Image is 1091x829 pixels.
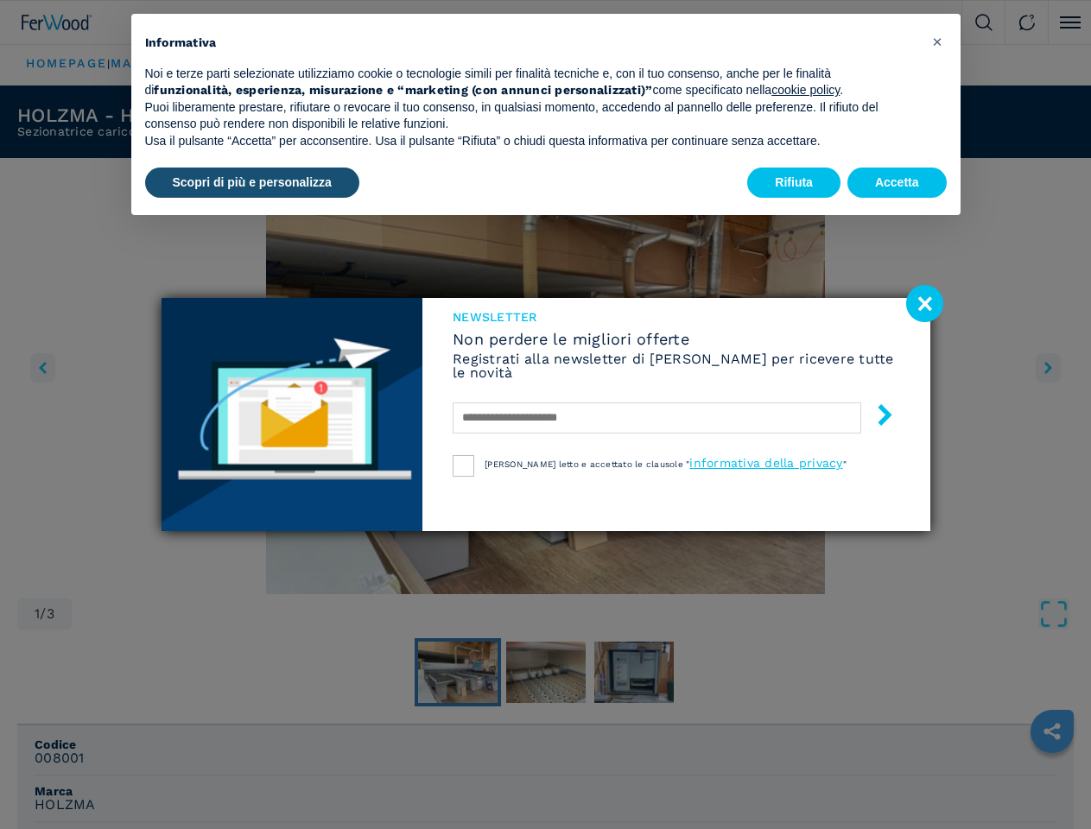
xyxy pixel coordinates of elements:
p: Usa il pulsante “Accetta” per acconsentire. Usa il pulsante “Rifiuta” o chiudi questa informativa... [145,133,919,150]
h6: Registrati alla newsletter di [PERSON_NAME] per ricevere tutte le novità [453,352,899,380]
a: informativa della privacy [689,456,842,470]
img: Newsletter image [162,298,423,531]
p: Noi e terze parti selezionate utilizziamo cookie o tecnologie simili per finalità tecniche e, con... [145,66,919,99]
span: " [843,459,847,469]
span: NEWSLETTER [453,311,899,323]
button: submit-button [857,397,896,438]
span: Non perdere le migliori offerte [453,332,899,347]
button: Scopri di più e personalizza [145,168,359,199]
strong: funzionalità, esperienza, misurazione e “marketing (con annunci personalizzati)” [154,83,652,97]
a: cookie policy [771,83,840,97]
span: × [932,31,942,52]
button: Chiudi questa informativa [924,28,952,55]
h2: Informativa [145,35,919,52]
p: Puoi liberamente prestare, rifiutare o revocare il tuo consenso, in qualsiasi momento, accedendo ... [145,99,919,133]
button: Accetta [847,168,947,199]
span: [PERSON_NAME] letto e accettato le clausole " [485,459,689,469]
button: Rifiuta [747,168,840,199]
